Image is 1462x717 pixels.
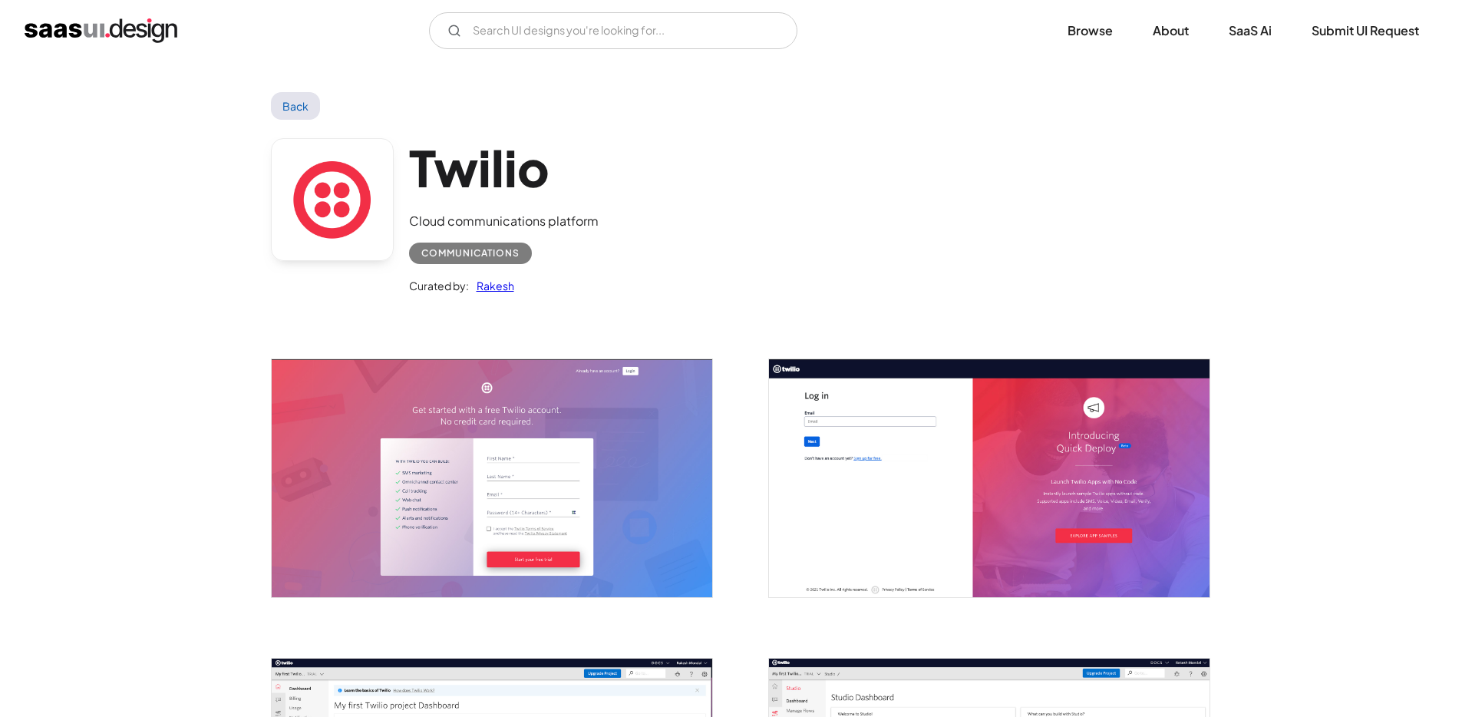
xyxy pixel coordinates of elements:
[429,12,797,49] form: Email Form
[409,138,599,197] h1: Twilio
[429,12,797,49] input: Search UI designs you're looking for...
[469,276,514,295] a: Rakesh
[769,359,1210,596] img: 6016a61fa2b63ef88314793b_Twilio-login.jpg
[272,359,712,596] img: 6016a61faade42dee78062f2_Twilio-Signup.jpg
[25,18,177,43] a: home
[1293,14,1437,48] a: Submit UI Request
[272,359,712,596] a: open lightbox
[1210,14,1290,48] a: SaaS Ai
[1049,14,1131,48] a: Browse
[421,244,520,263] div: Communications
[409,276,469,295] div: Curated by:
[769,359,1210,596] a: open lightbox
[1134,14,1207,48] a: About
[271,92,321,120] a: Back
[409,212,599,230] div: Cloud communications platform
